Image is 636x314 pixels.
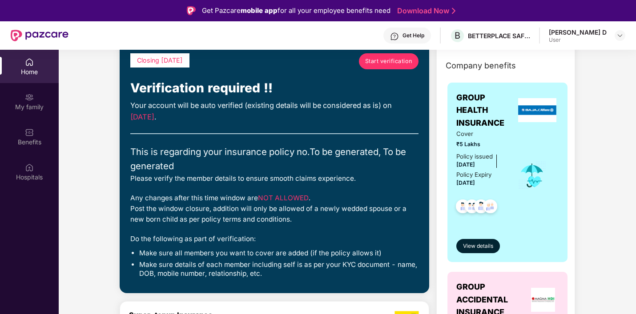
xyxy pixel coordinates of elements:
[452,197,474,219] img: svg+xml;base64,PHN2ZyB4bWxucz0iaHR0cDovL3d3dy53My5vcmcvMjAwMC9zdmciIHdpZHRoPSI0OC45NDMiIGhlaWdodD...
[455,30,460,41] span: B
[139,260,419,278] li: Make sure details of each member including self is as per your KYC document - name, DOB, mobile n...
[130,193,419,225] div: Any changes after this time window are . Post the window closure, addition will only be allowed o...
[365,57,412,66] span: Start verification
[130,112,154,121] span: [DATE]
[531,288,555,312] img: insurerLogo
[25,163,34,172] img: svg+xml;base64,PHN2ZyBpZD0iSG9zcGl0YWxzIiB4bWxucz0iaHR0cDovL3d3dy53My5vcmcvMjAwMC9zdmciIHdpZHRoPS...
[137,56,183,64] span: Closing [DATE]
[616,32,624,39] img: svg+xml;base64,PHN2ZyBpZD0iRHJvcGRvd24tMzJ4MzIiIHhtbG5zPSJodHRwOi8vd3d3LnczLm9yZy8yMDAwL3N2ZyIgd2...
[518,161,547,190] img: icon
[456,91,516,129] span: GROUP HEALTH INSURANCE
[461,197,483,219] img: svg+xml;base64,PHN2ZyB4bWxucz0iaHR0cDovL3d3dy53My5vcmcvMjAwMC9zdmciIHdpZHRoPSI0OC45MTUiIGhlaWdodD...
[456,152,493,161] div: Policy issued
[549,28,607,36] div: [PERSON_NAME] D
[397,6,453,16] a: Download Now
[479,197,501,219] img: svg+xml;base64,PHN2ZyB4bWxucz0iaHR0cDovL3d3dy53My5vcmcvMjAwMC9zdmciIHdpZHRoPSI0OC45NDMiIGhlaWdodD...
[456,239,500,253] button: View details
[241,6,278,15] strong: mobile app
[130,145,419,173] div: This is regarding your insurance policy no. To be generated, To be generated
[25,58,34,67] img: svg+xml;base64,PHN2ZyBpZD0iSG9tZSIgeG1sbnM9Imh0dHA6Ly93d3cudzMub3JnLzIwMDAvc3ZnIiB3aWR0aD0iMjAiIG...
[470,197,492,219] img: svg+xml;base64,PHN2ZyB4bWxucz0iaHR0cDovL3d3dy53My5vcmcvMjAwMC9zdmciIHdpZHRoPSI0OC45NDMiIGhlaWdodD...
[130,78,419,98] div: Verification required !!
[456,170,491,179] div: Policy Expiry
[456,140,506,148] span: ₹5 Lakhs
[452,6,455,16] img: Stroke
[456,161,475,168] span: [DATE]
[403,32,424,39] div: Get Help
[463,242,493,250] span: View details
[518,98,556,122] img: insurerLogo
[187,6,196,15] img: Logo
[456,179,475,186] span: [DATE]
[258,194,309,202] span: NOT ALLOWED
[11,30,68,41] img: New Pazcare Logo
[359,53,419,69] a: Start verification
[549,36,607,44] div: User
[130,234,419,244] div: Do the following as part of verification:
[130,173,419,184] div: Please verify the member details to ensure smooth claims experience.
[468,32,530,40] div: BETTERPLACE SAFETY SOLUTIONS PRIVATE LIMITED
[456,129,506,139] span: Cover
[390,32,399,41] img: svg+xml;base64,PHN2ZyBpZD0iSGVscC0zMngzMiIgeG1sbnM9Imh0dHA6Ly93d3cudzMub3JnLzIwMDAvc3ZnIiB3aWR0aD...
[130,100,419,123] div: Your account will be auto verified (existing details will be considered as is) on .
[446,60,516,72] span: Company benefits
[202,5,390,16] div: Get Pazcare for all your employee benefits need
[25,128,34,137] img: svg+xml;base64,PHN2ZyBpZD0iQmVuZWZpdHMiIHhtbG5zPSJodHRwOi8vd3d3LnczLm9yZy8yMDAwL3N2ZyIgd2lkdGg9Ij...
[25,93,34,102] img: svg+xml;base64,PHN2ZyB3aWR0aD0iMjAiIGhlaWdodD0iMjAiIHZpZXdCb3g9IjAgMCAyMCAyMCIgZmlsbD0ibm9uZSIgeG...
[139,249,419,258] li: Make sure all members you want to cover are added (if the policy allows it)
